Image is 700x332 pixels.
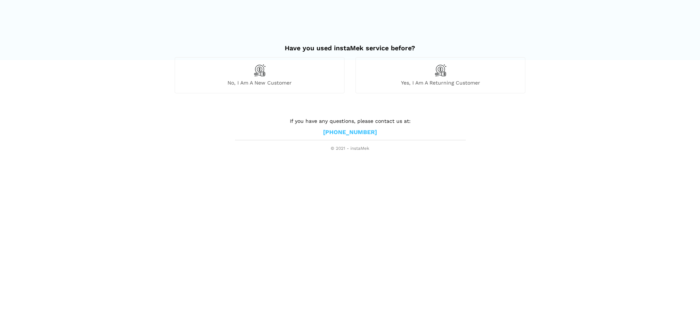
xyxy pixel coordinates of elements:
[175,79,344,86] span: No, I am a new customer
[235,117,465,125] p: If you have any questions, please contact us at:
[323,129,377,136] a: [PHONE_NUMBER]
[175,37,525,52] h2: Have you used instaMek service before?
[235,146,465,152] span: © 2021 - instaMek
[356,79,525,86] span: Yes, I am a returning customer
